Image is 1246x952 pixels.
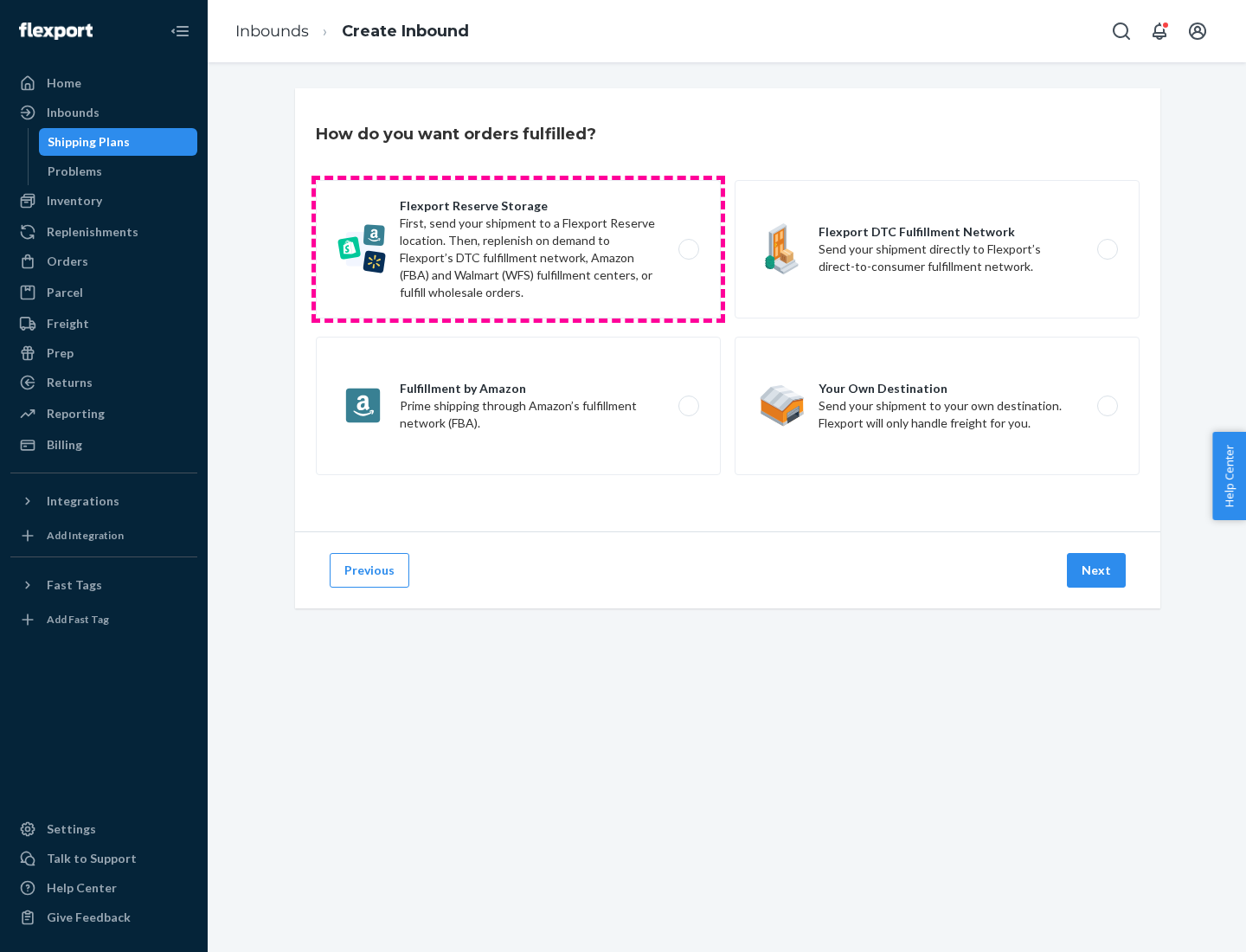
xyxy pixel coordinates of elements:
div: Prep [47,344,74,362]
div: Orders [47,253,88,270]
button: Give Feedback [10,904,197,931]
a: Prep [10,339,197,367]
div: Integrations [47,492,119,510]
h3: How do you want orders fulfilled? [316,123,596,145]
a: Help Center [10,874,197,902]
a: Returns [10,369,197,396]
div: Replenishments [47,223,138,241]
div: Shipping Plans [48,133,130,151]
a: Inventory [10,187,197,215]
button: Open notifications [1142,14,1177,48]
button: Previous [330,553,409,588]
div: Freight [47,315,89,332]
div: Returns [47,374,93,391]
a: Problems [39,158,198,185]
a: Freight [10,310,197,338]
img: Flexport logo [19,23,93,40]
div: Inventory [47,192,102,209]
a: Inbounds [10,99,197,126]
button: Close Navigation [163,14,197,48]
div: Add Integration [47,528,124,543]
div: Talk to Support [47,850,137,867]
button: Next [1067,553,1126,588]
div: Home [47,74,81,92]
div: Reporting [47,405,105,422]
div: Parcel [47,284,83,301]
a: Inbounds [235,22,309,41]
a: Shipping Plans [39,128,198,156]
div: Billing [47,436,82,453]
div: Problems [48,163,102,180]
div: Inbounds [47,104,100,121]
a: Home [10,69,197,97]
button: Help Center [1212,432,1246,520]
a: Create Inbound [342,22,469,41]
div: Add Fast Tag [47,612,109,627]
button: Open Search Box [1104,14,1139,48]
div: Give Feedback [47,909,131,926]
button: Integrations [10,487,197,515]
ol: breadcrumbs [222,6,483,57]
a: Talk to Support [10,845,197,872]
a: Reporting [10,400,197,428]
a: Parcel [10,279,197,306]
div: Settings [47,820,96,838]
button: Fast Tags [10,571,197,599]
a: Replenishments [10,218,197,246]
div: Fast Tags [47,576,102,594]
a: Settings [10,815,197,843]
a: Add Integration [10,522,197,550]
a: Add Fast Tag [10,606,197,634]
a: Orders [10,248,197,275]
button: Open account menu [1180,14,1215,48]
a: Billing [10,431,197,459]
div: Help Center [47,879,117,897]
